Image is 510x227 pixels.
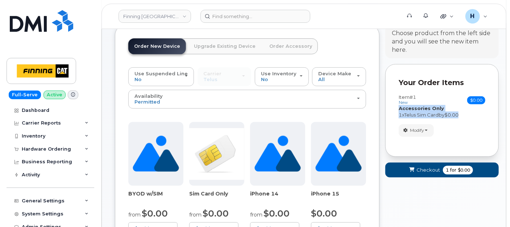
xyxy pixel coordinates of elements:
[261,71,297,76] span: Use Inventory
[312,67,366,86] button: Device Make All
[392,29,492,54] div: Choose product from the left side and you will see the new item here.
[128,67,194,86] button: Use Suspended Line No
[134,93,163,99] span: Availability
[435,9,459,24] div: Quicklinks
[128,211,141,218] small: from
[460,9,493,24] div: hakaur@dminc.com
[399,105,444,111] strong: Accessories Only
[200,10,310,23] input: Find something...
[119,10,191,23] a: Finning Canada
[264,208,290,219] span: $0.00
[189,211,202,218] small: from
[311,208,337,219] span: $0.00
[449,167,458,173] span: for
[399,124,434,137] button: Modify
[399,100,408,105] small: new
[134,99,160,105] span: Permitted
[385,163,499,177] button: Checkout 1 for $0.00
[318,76,325,82] span: All
[416,167,440,173] span: Checkout
[467,96,485,104] span: $0.00
[189,128,244,180] img: ______________2020-08-11___23.11.32.png
[189,190,244,205] div: Sim Card Only
[133,122,179,186] img: no_image_found-2caef05468ed5679b831cfe6fc140e25e0c280774317ffc20a367ab7fd17291e.png
[203,208,229,219] span: $0.00
[255,67,309,86] button: Use Inventory No
[404,112,439,118] span: Telus Sim Card
[254,122,300,186] img: no_image_found-2caef05468ed5679b831cfe6fc140e25e0c280774317ffc20a367ab7fd17291e.png
[470,12,475,21] span: H
[444,112,459,118] span: $0.00
[399,112,485,118] div: x by
[458,167,470,173] span: $0.00
[250,211,262,218] small: from
[134,71,188,76] span: Use Suspended Line
[188,38,261,54] a: Upgrade Existing Device
[261,76,268,82] span: No
[318,71,351,76] span: Device Make
[399,94,416,105] h3: Item
[399,77,485,88] p: Your Order Items
[410,127,424,134] span: Modify
[250,190,305,205] div: iPhone 14
[142,208,168,219] span: $0.00
[399,112,402,118] span: 1
[128,90,366,109] button: Availability Permitted
[128,38,186,54] a: Order New Device
[315,122,361,186] img: no_image_found-2caef05468ed5679b831cfe6fc140e25e0c280774317ffc20a367ab7fd17291e.png
[446,167,449,173] span: 1
[128,190,183,205] div: BYOD w/SIM
[410,94,416,100] span: #1
[311,190,366,205] div: iPhone 15
[134,76,141,82] span: No
[264,38,318,54] a: Order Accessory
